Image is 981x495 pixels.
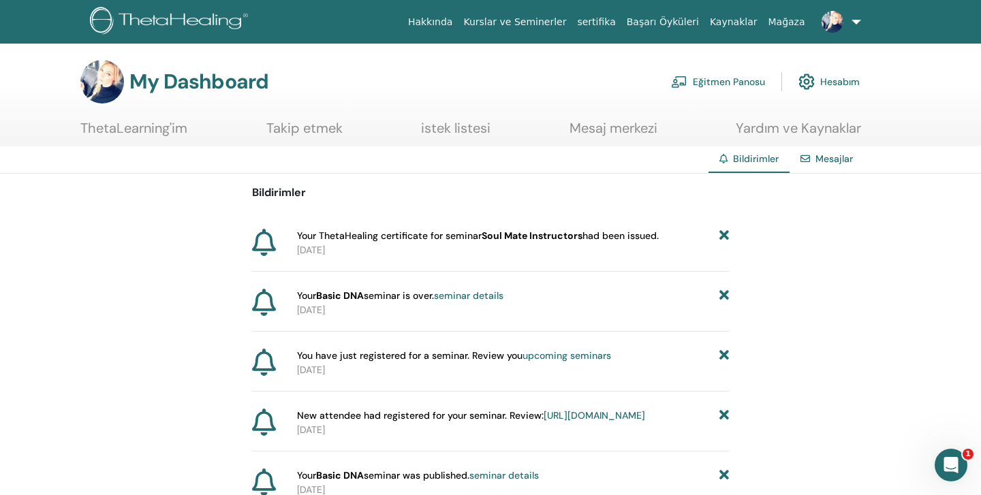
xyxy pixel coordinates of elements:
span: 1 [963,449,974,460]
a: [URL][DOMAIN_NAME] [544,409,645,421]
p: Bildirimler [252,185,729,201]
a: Hakkında [403,10,458,35]
iframe: Intercom live chat [935,449,967,481]
strong: Basic DNA [316,289,364,302]
a: upcoming seminars [523,349,611,362]
p: [DATE] [297,423,729,437]
a: seminar details [434,289,503,302]
a: Başarı Öyküleri [621,10,704,35]
a: seminar details [469,469,539,481]
a: Kurslar ve Seminerler [458,10,572,35]
p: [DATE] [297,303,729,317]
img: default.jpg [80,60,124,103]
a: Eğitmen Panosu [671,67,765,97]
a: istek listesi [421,120,490,146]
p: [DATE] [297,243,729,257]
a: ThetaLearning'im [80,120,187,146]
img: cog.svg [798,70,815,93]
img: default.jpg [822,11,843,33]
a: Kaynaklar [704,10,763,35]
h3: My Dashboard [129,69,268,94]
a: Mesajlar [815,153,853,165]
img: logo.png [90,7,253,37]
span: Your seminar is over. [297,289,503,303]
span: New attendee had registered for your seminar. Review: [297,409,645,423]
a: Takip etmek [266,120,343,146]
a: Mağaza [762,10,810,35]
a: Mesaj merkezi [570,120,657,146]
a: Yardım ve Kaynaklar [736,120,861,146]
a: sertifika [572,10,621,35]
p: [DATE] [297,363,729,377]
span: You have just registered for a seminar. Review you [297,349,611,363]
strong: Basic DNA [316,469,364,481]
a: Hesabım [798,67,860,97]
b: Soul Mate Instructors [482,229,582,242]
span: Your ThetaHealing certificate for seminar had been issued. [297,229,659,243]
span: Your seminar was published. [297,468,539,483]
span: Bildirimler [733,153,779,165]
img: chalkboard-teacher.svg [671,76,687,88]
